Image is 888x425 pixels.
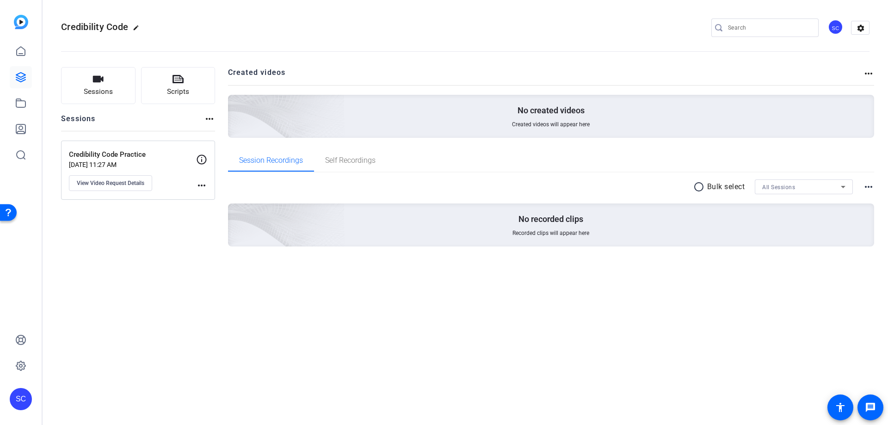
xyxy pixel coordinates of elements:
mat-icon: radio_button_unchecked [693,181,707,192]
mat-icon: message [865,402,876,413]
p: No recorded clips [518,214,583,225]
img: embarkstudio-empty-session.png [124,112,345,313]
span: Self Recordings [325,157,376,164]
mat-icon: more_horiz [204,113,215,124]
div: SC [828,19,843,35]
h2: Sessions [61,113,96,131]
input: Search [728,22,811,33]
button: View Video Request Details [69,175,152,191]
div: SC [10,388,32,410]
span: Scripts [167,86,189,97]
img: Creted videos background [124,3,345,204]
span: Sessions [84,86,113,97]
p: Credibility Code Practice [69,149,196,160]
button: Sessions [61,67,136,104]
span: All Sessions [762,184,795,191]
p: [DATE] 11:27 AM [69,161,196,168]
mat-icon: edit [133,25,144,36]
span: Recorded clips will appear here [512,229,589,237]
ngx-avatar: Sarah Clausen [828,19,844,36]
img: blue-gradient.svg [14,15,28,29]
mat-icon: more_horiz [863,68,874,79]
h2: Created videos [228,67,863,85]
mat-icon: accessibility [835,402,846,413]
button: Scripts [141,67,216,104]
span: Created videos will appear here [512,121,590,128]
mat-icon: settings [851,21,870,35]
span: View Video Request Details [77,179,144,187]
span: Credibility Code [61,21,128,32]
mat-icon: more_horiz [196,180,207,191]
mat-icon: more_horiz [863,181,874,192]
p: No created videos [518,105,585,116]
span: Session Recordings [239,157,303,164]
p: Bulk select [707,181,745,192]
